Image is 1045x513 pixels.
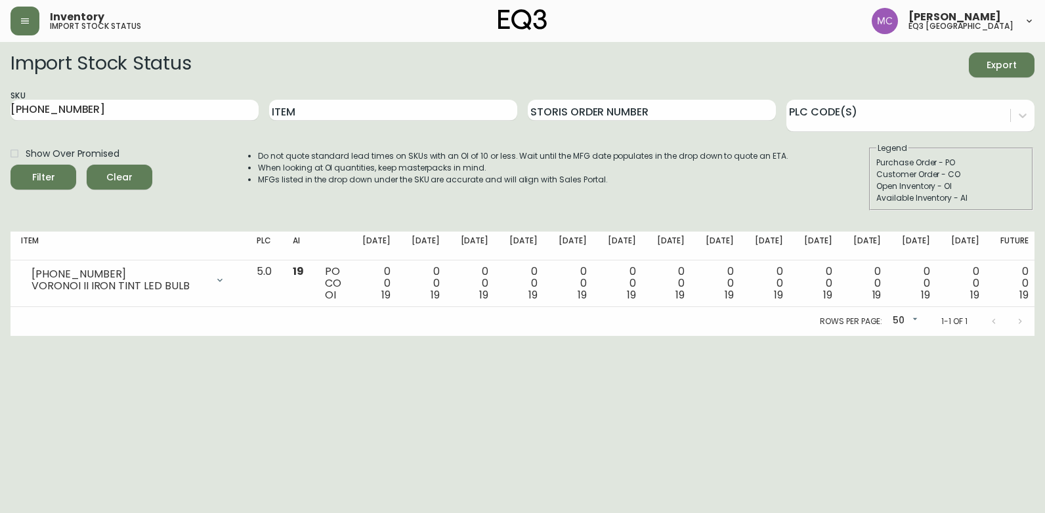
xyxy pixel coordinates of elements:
div: 50 [887,310,920,332]
div: 0 0 [1000,266,1029,301]
th: [DATE] [499,232,548,260]
h5: import stock status [50,22,141,30]
span: 19 [675,287,685,302]
div: 0 0 [559,266,587,301]
button: Clear [87,165,152,190]
button: Export [969,52,1034,77]
div: 0 0 [804,266,832,301]
td: 5.0 [246,260,282,307]
div: 0 0 [362,266,391,301]
th: [DATE] [891,232,941,260]
div: Open Inventory - OI [876,180,1026,192]
span: 19 [872,287,882,302]
th: PLC [246,232,282,260]
div: VORONOI II IRON TINT LED BULB [32,280,207,292]
div: Filter [32,169,55,186]
div: 0 0 [902,266,930,301]
button: Filter [11,165,76,190]
th: [DATE] [647,232,696,260]
div: PO CO [325,266,341,301]
th: [DATE] [695,232,744,260]
span: Inventory [50,12,104,22]
th: [DATE] [450,232,500,260]
span: [PERSON_NAME] [908,12,1001,22]
span: 19 [823,287,832,302]
span: 19 [627,287,636,302]
th: Future [990,232,1039,260]
div: 0 0 [509,266,538,301]
span: 19 [431,287,440,302]
div: [PHONE_NUMBER]VORONOI II IRON TINT LED BULB [21,266,236,295]
img: 6dbdb61c5655a9a555815750a11666cc [872,8,898,34]
div: Purchase Order - PO [876,157,1026,169]
span: Export [979,57,1024,73]
th: [DATE] [843,232,892,260]
legend: Legend [876,142,908,154]
div: 0 0 [608,266,636,301]
th: [DATE] [352,232,401,260]
th: [DATE] [401,232,450,260]
span: Show Over Promised [26,147,119,161]
li: Do not quote standard lead times on SKUs with an OI of 10 or less. Wait until the MFG date popula... [258,150,788,162]
span: 19 [970,287,979,302]
span: OI [325,287,336,302]
span: 19 [528,287,538,302]
span: 19 [479,287,488,302]
div: 0 0 [461,266,489,301]
span: Clear [97,169,142,186]
div: [PHONE_NUMBER] [32,268,207,280]
th: [DATE] [548,232,597,260]
div: 0 0 [853,266,882,301]
img: logo [498,9,547,30]
div: 0 0 [951,266,979,301]
div: 0 0 [755,266,783,301]
div: 0 0 [657,266,685,301]
li: When looking at OI quantities, keep masterpacks in mind. [258,162,788,174]
span: 19 [725,287,734,302]
span: 19 [578,287,587,302]
h2: Import Stock Status [11,52,191,77]
th: Item [11,232,246,260]
th: [DATE] [941,232,990,260]
th: AI [282,232,314,260]
span: 19 [1019,287,1029,302]
th: [DATE] [744,232,794,260]
div: 0 0 [412,266,440,301]
div: Available Inventory - AI [876,192,1026,204]
span: 19 [381,287,391,302]
th: [DATE] [597,232,647,260]
p: 1-1 of 1 [941,316,968,327]
li: MFGs listed in the drop down under the SKU are accurate and will align with Sales Portal. [258,174,788,186]
h5: eq3 [GEOGRAPHIC_DATA] [908,22,1013,30]
p: Rows per page: [820,316,882,327]
th: [DATE] [794,232,843,260]
span: 19 [921,287,930,302]
span: 19 [293,264,304,279]
span: 19 [774,287,783,302]
div: Customer Order - CO [876,169,1026,180]
div: 0 0 [706,266,734,301]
